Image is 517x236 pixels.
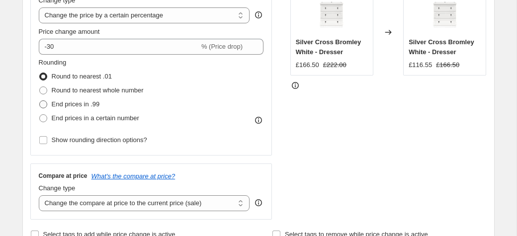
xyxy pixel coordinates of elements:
[52,86,144,94] span: Round to nearest whole number
[409,38,474,56] span: Silver Cross Bromley White - Dresser
[91,172,175,180] button: What's the compare at price?
[323,60,346,70] strike: £222.00
[296,38,361,56] span: Silver Cross Bromley White - Dresser
[39,59,67,66] span: Rounding
[254,10,263,20] div: help
[52,114,139,122] span: End prices in a certain number
[39,184,76,192] span: Change type
[254,198,263,208] div: help
[436,60,459,70] strike: £166.50
[409,60,432,70] div: £116.55
[39,39,199,55] input: -15
[296,60,319,70] div: £166.50
[52,136,147,144] span: Show rounding direction options?
[39,28,100,35] span: Price change amount
[39,172,87,180] h3: Compare at price
[52,100,100,108] span: End prices in .99
[52,73,112,80] span: Round to nearest .01
[201,43,243,50] span: % (Price drop)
